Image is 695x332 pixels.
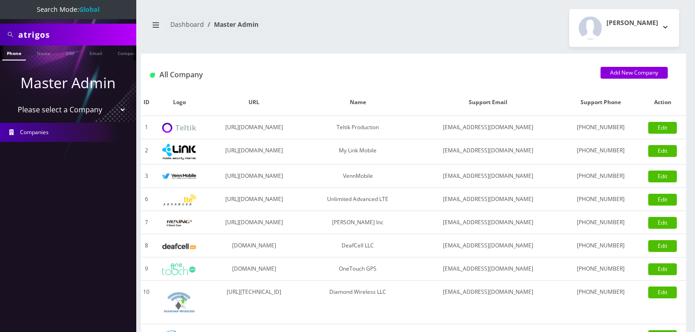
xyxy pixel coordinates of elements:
[562,116,640,139] td: [PHONE_NUMBER]
[415,139,562,165] td: [EMAIL_ADDRESS][DOMAIN_NAME]
[648,263,677,275] a: Edit
[150,70,587,79] h1: All Company
[207,257,301,281] td: [DOMAIN_NAME]
[141,89,152,116] th: ID
[415,234,562,257] td: [EMAIL_ADDRESS][DOMAIN_NAME]
[61,45,79,60] a: SIM
[648,145,677,157] a: Edit
[148,15,407,41] nav: breadcrumb
[207,211,301,234] td: [URL][DOMAIN_NAME]
[301,89,415,116] th: Name
[648,240,677,252] a: Edit
[606,19,658,27] h2: [PERSON_NAME]
[141,188,152,211] td: 6
[207,234,301,257] td: [DOMAIN_NAME]
[415,188,562,211] td: [EMAIL_ADDRESS][DOMAIN_NAME]
[207,281,301,324] td: [URL][TECHNICAL_ID]
[415,281,562,324] td: [EMAIL_ADDRESS][DOMAIN_NAME]
[648,194,677,206] a: Edit
[639,89,686,116] th: Action
[2,45,26,60] a: Phone
[170,20,204,29] a: Dashboard
[162,285,196,319] img: Diamond Wireless LLC
[569,9,679,47] button: [PERSON_NAME]
[648,171,677,182] a: Edit
[301,281,415,324] td: Diamond Wireless LLC
[562,165,640,188] td: [PHONE_NUMBER]
[562,188,640,211] td: [PHONE_NUMBER]
[301,257,415,281] td: OneTouch GPS
[207,89,301,116] th: URL
[20,128,49,136] span: Companies
[648,287,677,298] a: Edit
[301,234,415,257] td: DeafCell LLC
[162,194,196,206] img: Unlimited Advanced LTE
[152,89,207,116] th: Logo
[207,188,301,211] td: [URL][DOMAIN_NAME]
[415,116,562,139] td: [EMAIL_ADDRESS][DOMAIN_NAME]
[301,211,415,234] td: [PERSON_NAME] Inc
[113,45,144,60] a: Company
[562,234,640,257] td: [PHONE_NUMBER]
[601,67,668,79] a: Add New Company
[141,234,152,257] td: 8
[85,45,107,60] a: Email
[18,26,134,43] input: Search All Companies
[141,165,152,188] td: 3
[162,219,196,227] img: Rexing Inc
[141,257,152,281] td: 9
[162,243,196,249] img: DeafCell LLC
[415,165,562,188] td: [EMAIL_ADDRESS][DOMAIN_NAME]
[562,139,640,165] td: [PHONE_NUMBER]
[204,20,258,29] li: Master Admin
[207,165,301,188] td: [URL][DOMAIN_NAME]
[141,281,152,324] td: 10
[562,257,640,281] td: [PHONE_NUMBER]
[562,281,640,324] td: [PHONE_NUMBER]
[141,139,152,165] td: 2
[32,45,55,60] a: Name
[301,139,415,165] td: My Link Mobile
[648,217,677,229] a: Edit
[301,165,415,188] td: VennMobile
[415,257,562,281] td: [EMAIL_ADDRESS][DOMAIN_NAME]
[207,139,301,165] td: [URL][DOMAIN_NAME]
[301,116,415,139] td: Teltik Production
[79,5,99,14] strong: Global
[162,173,196,180] img: VennMobile
[162,263,196,275] img: OneTouch GPS
[150,73,155,78] img: All Company
[141,211,152,234] td: 7
[37,5,99,14] span: Search Mode:
[648,122,677,134] a: Edit
[301,188,415,211] td: Unlimited Advanced LTE
[415,211,562,234] td: [EMAIL_ADDRESS][DOMAIN_NAME]
[562,211,640,234] td: [PHONE_NUMBER]
[415,89,562,116] th: Support Email
[207,116,301,139] td: [URL][DOMAIN_NAME]
[141,116,152,139] td: 1
[562,89,640,116] th: Support Phone
[162,144,196,160] img: My Link Mobile
[162,123,196,133] img: Teltik Production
